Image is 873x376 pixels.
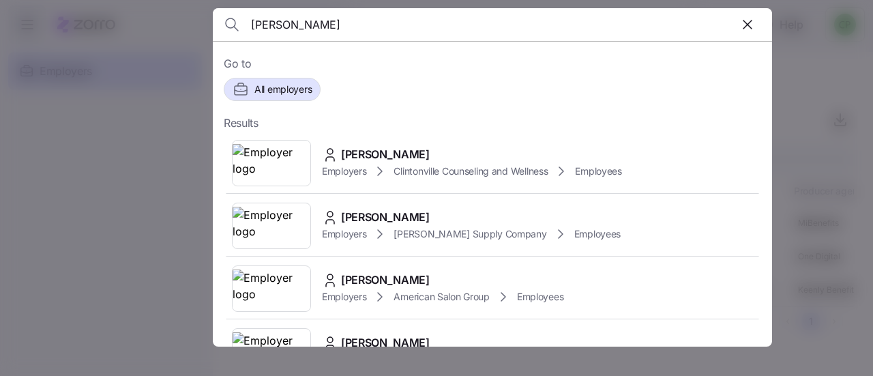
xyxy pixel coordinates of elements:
[575,164,621,178] span: Employees
[341,209,430,226] span: [PERSON_NAME]
[322,290,366,304] span: Employers
[341,146,430,163] span: [PERSON_NAME]
[224,78,321,101] button: All employers
[322,227,366,241] span: Employers
[517,290,563,304] span: Employees
[322,164,366,178] span: Employers
[341,272,430,289] span: [PERSON_NAME]
[233,270,310,308] img: Employer logo
[254,83,312,96] span: All employers
[394,290,489,304] span: American Salon Group
[574,227,621,241] span: Employees
[233,332,310,371] img: Employer logo
[394,164,548,178] span: Clintonville Counseling and Wellness
[394,227,546,241] span: [PERSON_NAME] Supply Company
[233,144,310,182] img: Employer logo
[341,334,430,351] span: [PERSON_NAME]
[224,55,761,72] span: Go to
[224,115,258,132] span: Results
[233,207,310,245] img: Employer logo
